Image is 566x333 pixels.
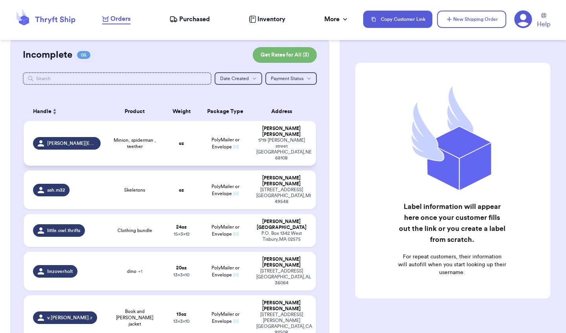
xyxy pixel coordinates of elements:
span: Skeletons [124,187,145,193]
span: Help [537,20,550,29]
h2: Label information will appear here once your customer fills out the link or you create a label fr... [398,201,506,245]
button: Sort ascending [51,107,58,116]
span: Inventory [257,15,285,24]
span: v.[PERSON_NAME].r [47,315,92,321]
input: Search [23,72,211,85]
a: Help [537,13,550,29]
div: [PERSON_NAME] [GEOGRAPHIC_DATA] [256,219,307,231]
div: More [324,15,349,24]
th: Weight [164,102,199,121]
button: Copy Customer Link [363,11,432,28]
span: Date Created [220,76,249,81]
strong: 24 oz [176,225,187,229]
div: [PERSON_NAME] [PERSON_NAME] [256,300,307,312]
span: 13 x 3 x 10 [173,273,189,277]
th: Package Type [199,102,252,121]
span: PolyMailer or Envelope ✉️ [211,312,239,324]
span: dino [127,268,142,274]
div: [PERSON_NAME] [PERSON_NAME] [256,175,307,187]
span: Clothing bundle [118,227,152,234]
strong: 20 oz [176,265,187,270]
div: [STREET_ADDRESS] [GEOGRAPHIC_DATA] , AL 36064 [256,268,307,286]
a: Purchased [169,15,210,24]
div: 1719 [PERSON_NAME] street [GEOGRAPHIC_DATA] , NE 68108 [256,137,307,161]
a: Inventory [249,15,285,24]
span: PolyMailer or Envelope ✉️ [211,265,239,277]
div: P.O. Box 1342 West Tisbury , MA 02575 [256,231,307,242]
a: Orders [102,14,130,24]
span: linzoverholt [47,268,73,274]
span: Purchased [179,15,210,24]
span: PolyMailer or Envelope ✉️ [211,184,239,196]
span: Minion, spiderman , teether [110,137,159,150]
strong: 13 oz [176,312,186,317]
span: ash.m32 [47,187,65,193]
span: Orders [110,14,130,24]
span: + 1 [138,269,142,274]
span: Payment Status [271,76,303,81]
div: [STREET_ADDRESS] [GEOGRAPHIC_DATA] , MI 49548 [256,187,307,205]
th: Product [105,102,164,121]
span: Book and [PERSON_NAME] jacket [110,308,159,327]
button: Payment Status [265,72,317,85]
span: 13 x 3 x 10 [173,319,189,324]
button: New Shipping Order [437,11,506,28]
span: Handle [33,108,51,116]
p: For repeat customers, their information will autofill when you start looking up their username. [398,253,506,276]
button: Get Rates for All (3) [253,47,317,63]
button: Date Created [215,72,262,85]
strong: oz [179,188,184,192]
span: PolyMailer or Envelope ✉️ [211,225,239,236]
div: [PERSON_NAME] [PERSON_NAME] [256,256,307,268]
div: [PERSON_NAME] [PERSON_NAME] [256,126,307,137]
strong: oz [179,141,184,146]
h2: Incomplete [23,49,72,61]
span: little.owl.thrifts [47,227,80,234]
span: PolyMailer or Envelope ✉️ [211,137,239,149]
span: [PERSON_NAME][EMAIL_ADDRESS][PERSON_NAME][DOMAIN_NAME] [47,140,96,146]
span: 05 [77,51,90,59]
th: Address [252,102,316,121]
span: 15 x 3 x 12 [174,232,189,236]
